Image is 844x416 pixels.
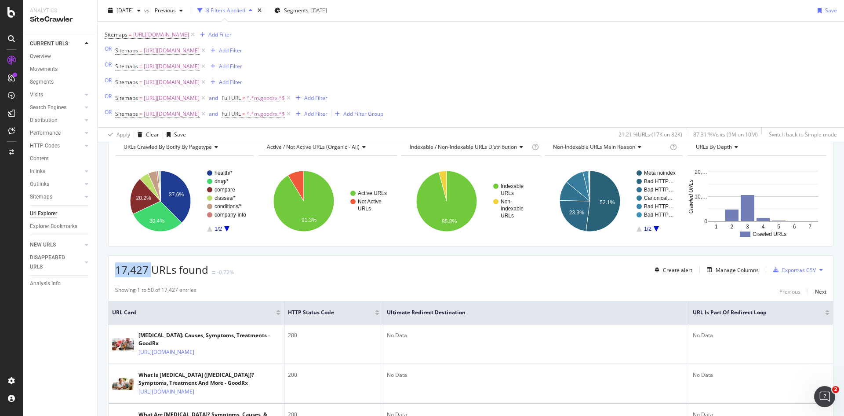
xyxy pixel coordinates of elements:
[215,187,235,193] text: compare
[501,190,514,196] text: URLs
[209,110,218,118] button: and
[115,110,138,118] span: Sitemaps
[30,39,82,48] a: CURRENT URLS
[219,47,242,54] div: Add Filter
[387,371,685,379] div: No Data
[304,94,327,102] div: Add Filter
[207,77,242,88] button: Add Filter
[311,7,327,14] div: [DATE]
[30,52,91,61] a: Overview
[815,288,826,295] div: Next
[258,163,396,239] svg: A chart.
[208,31,232,38] div: Add Filter
[105,77,112,84] div: OR
[331,109,383,119] button: Add Filter Group
[136,195,151,201] text: 20.2%
[112,309,274,317] span: URL Card
[644,195,673,201] text: Canonical…
[693,371,829,379] div: No Data
[30,180,49,189] div: Outlinks
[644,187,674,193] text: Bad HTTP…
[501,199,512,205] text: Non-
[209,94,218,102] button: and
[501,183,524,189] text: Indexable
[387,331,685,339] div: No Data
[569,210,584,216] text: 23.3%
[133,29,189,41] span: [URL][DOMAIN_NAME]
[288,371,379,379] div: 200
[139,94,142,102] span: =
[30,192,82,202] a: Sitemaps
[770,263,816,277] button: Export as CSV
[442,218,457,225] text: 95.8%
[105,76,112,85] button: OR
[144,76,200,88] span: [URL][DOMAIN_NAME]
[209,110,218,118] div: and
[30,154,49,163] div: Content
[693,309,812,317] span: URL is Part of Redirect Loop
[30,154,91,163] a: Content
[30,15,90,25] div: SiteCrawler
[30,90,82,99] a: Visits
[139,47,142,54] span: =
[144,44,200,57] span: [URL][DOMAIN_NAME]
[116,131,130,138] div: Apply
[715,224,718,230] text: 1
[693,131,758,138] div: 87.31 % Visits ( 9M on 10M )
[688,180,695,214] text: Crawled URLs
[779,288,800,295] div: Previous
[219,63,242,70] div: Add Filter
[105,44,112,53] button: OR
[30,209,57,218] div: Url Explorer
[174,131,186,138] div: Save
[222,94,241,102] span: Full URL
[30,129,61,138] div: Performance
[115,262,208,277] span: 17,427 URLs found
[247,108,285,120] span: ^.*m.goodrx.*$
[206,7,245,14] div: 8 Filters Applied
[115,286,196,297] div: Showing 1 to 50 of 17,427 entries
[30,192,52,202] div: Sitemaps
[814,386,835,407] iframe: Intercom live chat
[644,170,676,176] text: Meta noindex
[212,271,215,274] img: Equal
[115,63,138,70] span: Sitemaps
[778,224,781,230] text: 5
[731,224,734,230] text: 2
[124,143,212,151] span: URLs Crawled By Botify By pagetype
[30,116,58,125] div: Distribution
[139,78,142,86] span: =
[138,331,280,347] div: [MEDICAL_DATA]: Causes, Symptoms, Treatments - GoodRx
[207,45,242,56] button: Add Filter
[825,7,837,14] div: Save
[401,163,539,239] svg: A chart.
[302,217,316,223] text: 91.3%
[30,77,54,87] div: Segments
[242,94,245,102] span: ≠
[358,199,382,205] text: Not Active
[112,338,134,350] img: main image
[30,141,82,151] a: HTTP Codes
[144,92,200,104] span: [URL][DOMAIN_NAME]
[115,163,253,239] svg: A chart.
[30,253,74,272] div: DISAPPEARED URLS
[688,163,825,239] svg: A chart.
[116,7,134,14] span: 2025 Aug. 15th
[545,163,682,239] svg: A chart.
[207,61,242,72] button: Add Filter
[30,65,58,74] div: Movements
[30,103,82,112] a: Search Engines
[30,180,82,189] a: Outlinks
[815,286,826,297] button: Next
[105,92,112,100] button: OR
[144,7,151,14] span: vs
[163,128,186,142] button: Save
[215,170,233,176] text: health/*
[809,224,812,230] text: 7
[105,45,112,52] div: OR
